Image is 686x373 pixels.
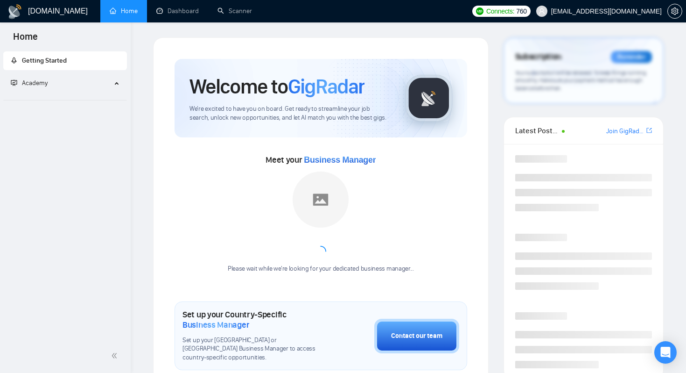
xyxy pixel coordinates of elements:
li: Getting Started [3,51,127,70]
a: export [646,126,652,135]
img: logo [7,4,22,19]
div: Open Intercom Messenger [654,341,677,364]
h1: Set up your Country-Specific [182,309,328,330]
a: dashboardDashboard [156,7,199,15]
span: We're excited to have you on board. Get ready to streamline your job search, unlock new opportuni... [189,105,391,122]
span: Connects: [486,6,514,16]
li: Academy Homepage [3,96,127,102]
span: setting [668,7,682,15]
div: Contact our team [391,331,442,341]
button: setting [667,4,682,19]
span: rocket [11,57,17,64]
span: 760 [516,6,526,16]
span: export [646,127,652,134]
span: loading [315,245,327,258]
span: Your subscription will be renewed. To keep things running smoothly, make sure your payment method... [515,69,646,92]
a: setting [667,7,682,15]
button: Contact our team [374,319,459,353]
span: double-left [111,351,120,360]
span: Set up your [GEOGRAPHIC_DATA] or [GEOGRAPHIC_DATA] Business Manager to access country-specific op... [182,336,328,363]
span: Subscription [515,49,561,65]
span: Business Manager [304,155,376,165]
img: upwork-logo.png [476,7,483,15]
span: Academy [22,79,48,87]
div: Reminder [611,51,652,63]
span: Academy [11,79,48,87]
a: Join GigRadar Slack Community [606,126,644,136]
span: GigRadar [288,74,364,99]
span: fund-projection-screen [11,79,17,86]
div: Please wait while we're looking for your dedicated business manager... [222,265,420,273]
img: placeholder.png [293,172,349,228]
span: Getting Started [22,57,67,65]
span: user [539,8,545,14]
a: searchScanner [217,7,252,15]
img: gigradar-logo.png [406,75,452,122]
span: Meet your [266,155,376,165]
a: homeHome [110,7,138,15]
h1: Welcome to [189,74,364,99]
span: Home [6,30,45,50]
span: Latest Posts from the GigRadar Community [515,125,560,136]
span: Business Manager [182,320,249,330]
